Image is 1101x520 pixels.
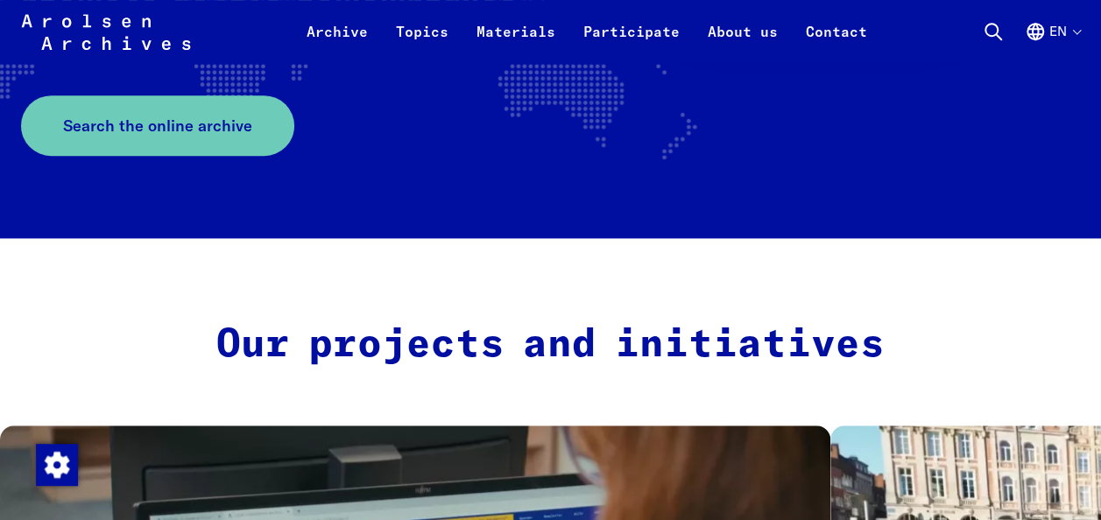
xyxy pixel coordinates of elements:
h2: Our projects and initiatives [180,322,921,369]
a: Topics [382,21,462,63]
a: Contact [792,21,881,63]
a: Archive [293,21,382,63]
button: English, language selection [1025,21,1080,63]
a: About us [694,21,792,63]
div: Change consent [35,443,77,485]
a: Participate [569,21,694,63]
a: Search the online archive [21,95,294,156]
a: Materials [462,21,569,63]
nav: Primary [293,11,881,53]
span: Search the online archive [63,114,252,137]
img: Change consent [36,444,78,486]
